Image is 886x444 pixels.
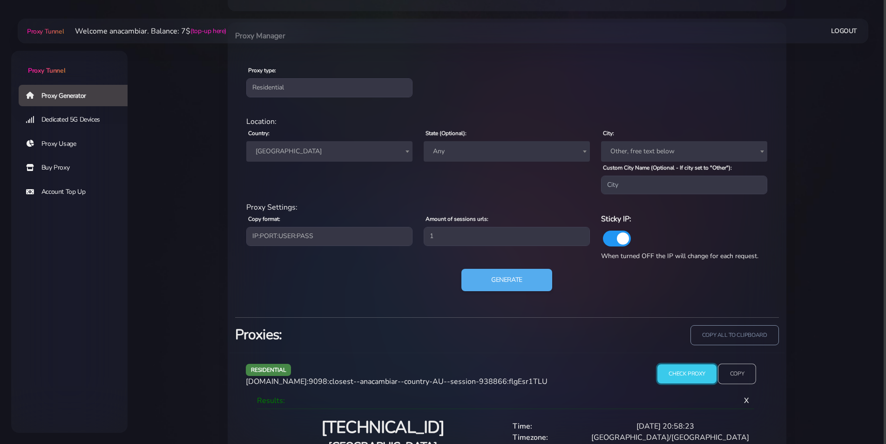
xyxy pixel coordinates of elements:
[601,141,767,162] span: Other, free text below
[246,141,413,162] span: Australia
[657,364,717,383] input: Check Proxy
[631,421,755,432] div: [DATE] 20:58:23
[841,399,874,432] iframe: Webchat Widget
[601,176,767,194] input: City
[461,269,552,291] button: Generate
[25,24,64,39] a: Proxy Tunnel
[248,66,276,75] label: Proxy type:
[424,141,590,162] span: Any
[507,432,586,443] div: Timezone:
[257,396,285,406] span: Results:
[246,364,291,376] span: residential
[248,129,270,137] label: Country:
[429,145,584,158] span: Any
[690,325,779,345] input: copy all to clipboard
[19,133,135,155] a: Proxy Usage
[19,109,135,130] a: Dedicated 5G Devices
[718,364,756,384] input: Copy
[235,325,501,344] h3: Proxies:
[246,376,548,387] span: [DOMAIN_NAME]:9098:closest--anacambiar--country-AU--session-938866:flgEsr1TLU
[831,22,857,40] a: Logout
[737,388,757,413] span: X
[27,27,64,36] span: Proxy Tunnel
[19,181,135,203] a: Account Top Up
[190,26,226,36] a: (top-up here)
[586,432,755,443] div: [GEOGRAPHIC_DATA]/[GEOGRAPHIC_DATA]
[603,164,732,172] label: Custom City Name (Optional - If city set to "Other"):
[426,215,488,223] label: Amount of sessions urls:
[28,66,65,75] span: Proxy Tunnel
[241,202,773,213] div: Proxy Settings:
[426,129,467,137] label: State (Optional):
[19,85,135,106] a: Proxy Generator
[19,157,135,178] a: Buy Proxy
[252,145,407,158] span: Australia
[507,421,631,432] div: Time:
[607,145,762,158] span: Other, free text below
[64,26,226,37] li: Welcome anacambiar. Balance: 7$
[11,51,128,75] a: Proxy Tunnel
[264,417,501,439] h2: [TECHNICAL_ID]
[241,116,773,127] div: Location:
[601,252,758,260] span: When turned OFF the IP will change for each request.
[603,129,614,137] label: City:
[248,215,280,223] label: Copy format:
[601,213,767,225] h6: Sticky IP:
